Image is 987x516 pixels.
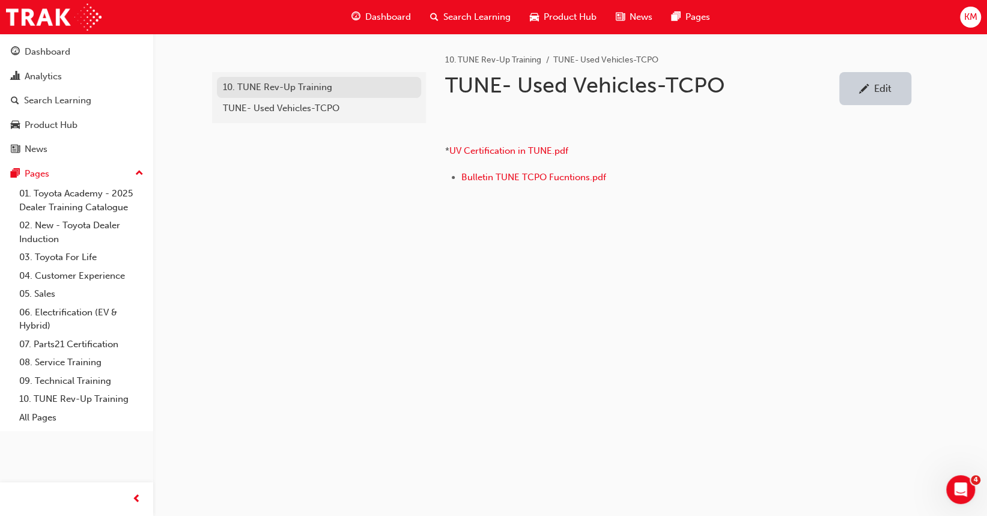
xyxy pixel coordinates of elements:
[5,163,148,185] button: Pages
[874,82,891,94] div: Edit
[14,335,148,354] a: 07. Parts21 Certification
[616,10,625,25] span: news-icon
[223,102,415,115] div: TUNE- Used Vehicles-TCPO
[24,94,91,108] div: Search Learning
[14,390,148,408] a: 10. TUNE Rev-Up Training
[544,10,597,24] span: Product Hub
[25,118,77,132] div: Product Hub
[11,71,20,82] span: chart-icon
[11,47,20,58] span: guage-icon
[25,70,62,83] div: Analytics
[445,55,541,65] a: 10. TUNE Rev-Up Training
[443,10,511,24] span: Search Learning
[14,408,148,427] a: All Pages
[859,84,869,96] span: pencil-icon
[14,372,148,390] a: 09. Technical Training
[971,475,980,485] span: 4
[14,267,148,285] a: 04. Customer Experience
[6,4,102,31] img: Trak
[964,10,977,24] span: KM
[217,77,421,98] a: 10. TUNE Rev-Up Training
[606,5,662,29] a: news-iconNews
[5,41,148,63] a: Dashboard
[445,72,839,99] h1: TUNE- Used Vehicles-TCPO
[14,353,148,372] a: 08. Service Training
[672,10,681,25] span: pages-icon
[223,80,415,94] div: 10. TUNE Rev-Up Training
[11,169,20,180] span: pages-icon
[5,90,148,112] a: Search Learning
[11,144,20,155] span: news-icon
[839,72,911,105] a: Edit
[11,96,19,106] span: search-icon
[14,303,148,335] a: 06. Electrification (EV & Hybrid)
[685,10,710,24] span: Pages
[430,10,439,25] span: search-icon
[449,145,568,156] a: UV Certification in TUNE.pdf
[132,492,141,507] span: prev-icon
[14,285,148,303] a: 05. Sales
[960,7,981,28] button: KM
[530,10,539,25] span: car-icon
[342,5,421,29] a: guage-iconDashboard
[351,10,360,25] span: guage-icon
[630,10,652,24] span: News
[421,5,520,29] a: search-iconSearch Learning
[14,184,148,216] a: 01. Toyota Academy - 2025 Dealer Training Catalogue
[25,142,47,156] div: News
[461,172,606,183] a: Bulletin TUNE TCPO Fucntions.pdf
[5,38,148,163] button: DashboardAnalyticsSearch LearningProduct HubNews
[365,10,411,24] span: Dashboard
[946,475,975,504] iframe: Intercom live chat
[5,65,148,88] a: Analytics
[11,120,20,131] span: car-icon
[217,98,421,119] a: TUNE- Used Vehicles-TCPO
[5,114,148,136] a: Product Hub
[25,167,49,181] div: Pages
[520,5,606,29] a: car-iconProduct Hub
[553,53,658,67] li: TUNE- Used Vehicles-TCPO
[5,138,148,160] a: News
[14,248,148,267] a: 03. Toyota For Life
[662,5,720,29] a: pages-iconPages
[25,45,70,59] div: Dashboard
[14,216,148,248] a: 02. New - Toyota Dealer Induction
[135,166,144,181] span: up-icon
